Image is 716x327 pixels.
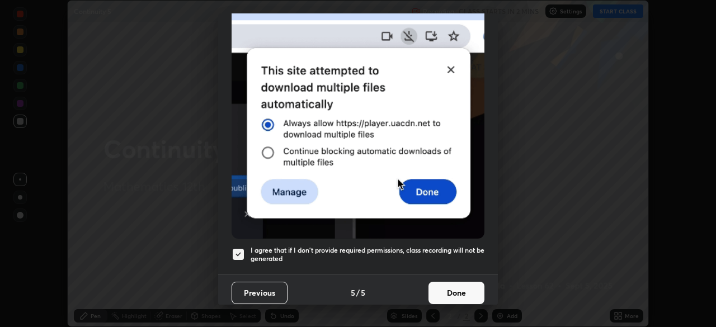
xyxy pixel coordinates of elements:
[356,287,360,298] h4: /
[361,287,365,298] h4: 5
[232,282,288,304] button: Previous
[251,246,484,263] h5: I agree that if I don't provide required permissions, class recording will not be generated
[428,282,484,304] button: Done
[351,287,355,298] h4: 5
